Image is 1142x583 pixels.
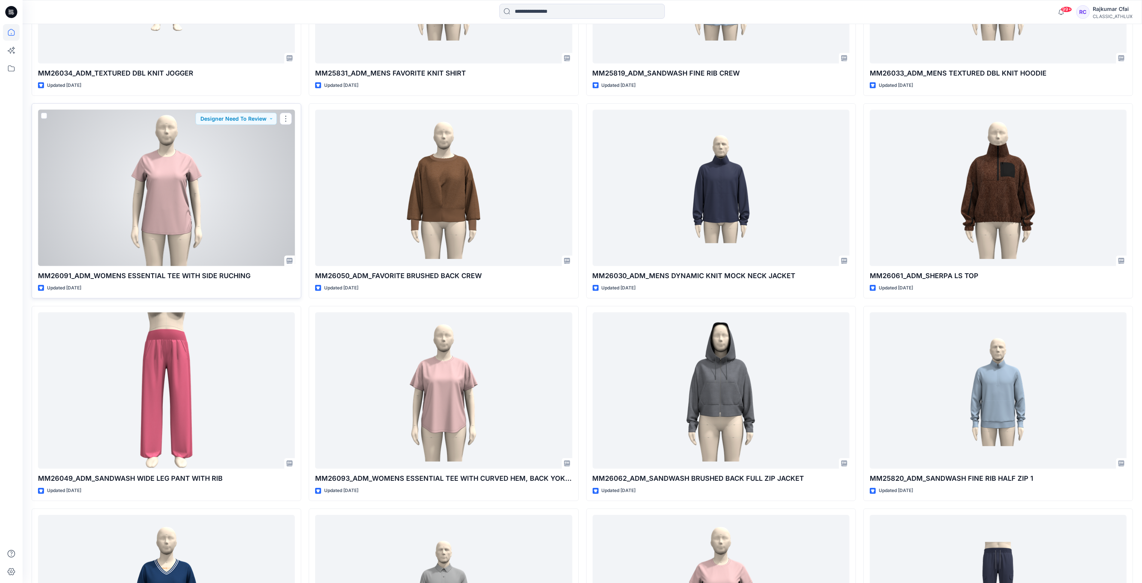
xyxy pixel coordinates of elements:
span: 99+ [1061,6,1072,12]
p: Updated [DATE] [602,284,636,292]
p: MM25820_ADM_SANDWASH FINE RIB HALF ZIP 1 [870,473,1127,484]
p: Updated [DATE] [602,82,636,89]
p: MM26034_ADM_TEXTURED DBL KNIT JOGGER [38,68,295,79]
p: MM26093_ADM_WOMENS ESSENTIAL TEE WITH CURVED HEM, BACK YOKE, & SPLIT BACK SEAM [315,473,572,484]
a: MM26061_ADM_SHERPA LS TOP [870,110,1127,267]
p: MM25831_ADM_MENS FAVORITE KNIT SHIRT [315,68,572,79]
p: Updated [DATE] [879,82,913,89]
a: MM26050_ADM_FAVORITE BRUSHED BACK CREW [315,110,572,267]
p: MM26091_ADM_WOMENS ESSENTIAL TEE WITH SIDE RUCHING [38,271,295,281]
a: MM26091_ADM_WOMENS ESSENTIAL TEE WITH SIDE RUCHING [38,110,295,267]
p: Updated [DATE] [47,284,81,292]
a: MM26062_ADM_SANDWASH BRUSHED BACK FULL ZIP JACKET [593,312,849,469]
p: Updated [DATE] [602,487,636,495]
p: MM26049_ADM_SANDWASH WIDE LEG PANT WITH RIB [38,473,295,484]
p: Updated [DATE] [879,487,913,495]
p: MM26061_ADM_SHERPA LS TOP [870,271,1127,281]
p: MM25819_ADM_SANDWASH FINE RIB CREW [593,68,849,79]
div: Rajkumar Cfai [1093,5,1133,14]
a: MM25820_ADM_SANDWASH FINE RIB HALF ZIP 1 [870,312,1127,469]
p: MM26030_ADM_MENS DYNAMIC KNIT MOCK NECK JACKET [593,271,849,281]
p: Updated [DATE] [879,284,913,292]
a: MM26093_ADM_WOMENS ESSENTIAL TEE WITH CURVED HEM, BACK YOKE, & SPLIT BACK SEAM [315,312,572,469]
a: MM26030_ADM_MENS DYNAMIC KNIT MOCK NECK JACKET [593,110,849,267]
p: Updated [DATE] [324,487,358,495]
p: Updated [DATE] [324,284,358,292]
p: MM26050_ADM_FAVORITE BRUSHED BACK CREW [315,271,572,281]
p: Updated [DATE] [47,82,81,89]
a: MM26049_ADM_SANDWASH WIDE LEG PANT WITH RIB [38,312,295,469]
div: RC [1076,5,1090,19]
p: Updated [DATE] [47,487,81,495]
p: Updated [DATE] [324,82,358,89]
div: CLASSIC_ATHLUX [1093,14,1133,19]
p: MM26062_ADM_SANDWASH BRUSHED BACK FULL ZIP JACKET [593,473,849,484]
p: MM26033_ADM_MENS TEXTURED DBL KNIT HOODIE [870,68,1127,79]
